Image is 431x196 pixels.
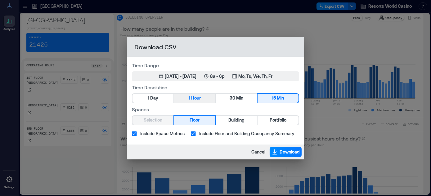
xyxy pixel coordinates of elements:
[272,94,276,102] span: 15
[251,149,265,155] span: Cancel
[258,116,299,125] button: Portfolio
[174,116,215,125] button: Floor
[165,73,196,79] div: [DATE] - [DATE]
[280,149,300,155] span: Download
[191,94,201,102] span: Hour
[258,94,299,103] button: 15 Min
[148,94,149,102] span: 1
[277,94,284,102] span: Min
[174,94,215,103] button: 1 Hour
[216,116,257,125] button: Building
[230,94,235,102] span: 30
[132,62,299,69] label: Time Range
[190,116,200,124] span: Floor
[210,73,225,79] p: 8a - 6p
[140,130,185,137] span: Include Space Metrics
[150,94,158,102] span: Day
[238,73,272,79] p: Mo, Tu, We, Th, Fr
[199,130,294,137] span: Include Floor and Building Occupancy Summary
[249,147,267,157] button: Cancel
[270,116,286,124] span: Portfolio
[132,84,299,91] label: Time Resolution
[236,94,243,102] span: Min
[270,147,302,157] button: Download
[127,37,304,57] h2: Download CSV
[132,71,299,81] button: [DATE] - [DATE]8a - 6pMo, Tu, We, Th, Fr
[216,94,257,103] button: 30 Min
[228,116,245,124] span: Building
[189,94,190,102] span: 1
[132,106,299,113] label: Spaces
[132,94,173,103] button: 1 Day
